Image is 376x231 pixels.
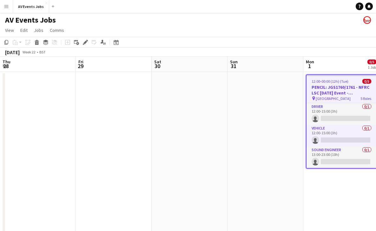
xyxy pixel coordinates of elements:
[34,27,43,33] span: Jobs
[31,26,46,34] a: Jobs
[20,27,28,33] span: Edit
[13,0,49,13] button: AV Events Jobs
[47,26,67,34] a: Comms
[312,79,348,84] span: 12:00-00:00 (12h) (Tue)
[2,62,10,70] span: 28
[5,27,14,33] span: View
[363,16,371,24] app-user-avatar: Liam O'Brien
[50,27,64,33] span: Comms
[154,59,161,65] span: Sat
[77,62,83,70] span: 29
[21,50,37,54] span: Week 22
[368,65,376,70] div: 1 Job
[153,62,161,70] span: 30
[3,26,16,34] a: View
[39,50,46,54] div: BST
[3,59,10,65] span: Thu
[5,15,56,25] h1: AV Events Jobs
[316,96,351,101] span: [GEOGRAPHIC_DATA]
[230,59,238,65] span: Sun
[5,49,20,55] div: [DATE]
[18,26,30,34] a: Edit
[306,59,314,65] span: Mon
[229,62,238,70] span: 31
[78,59,83,65] span: Fri
[305,62,314,70] span: 1
[360,96,371,101] span: 5 Roles
[362,79,371,84] span: 0/5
